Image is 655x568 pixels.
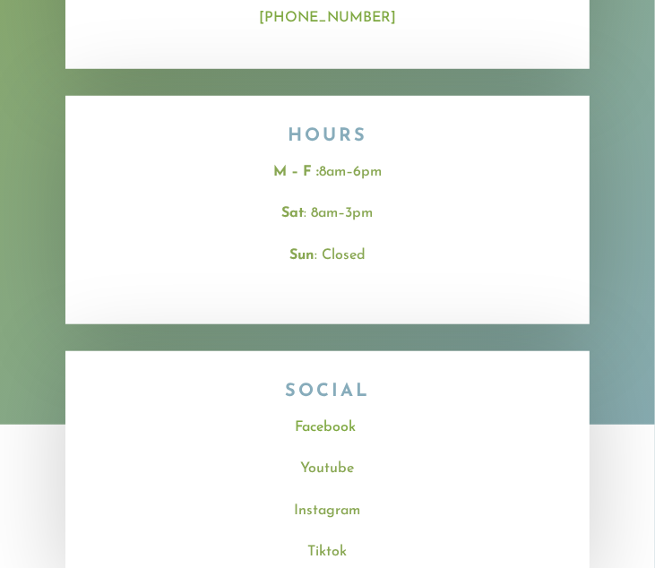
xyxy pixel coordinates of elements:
span: : 8am–3pm [281,206,373,220]
a: [PHONE_NUMBER] [259,11,396,25]
strong: M – F : [273,165,319,179]
a: Youtube [300,461,354,476]
a: Facebook [295,420,356,435]
span: : Closed [289,248,366,262]
a: Tiktok [307,545,347,559]
strong: Sun [289,248,315,262]
span: SOCIAL [285,383,370,400]
span: Hours [288,127,367,145]
strong: Sat [281,206,304,220]
span: 8am–6pm [273,165,382,179]
a: Instagram [294,503,360,518]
